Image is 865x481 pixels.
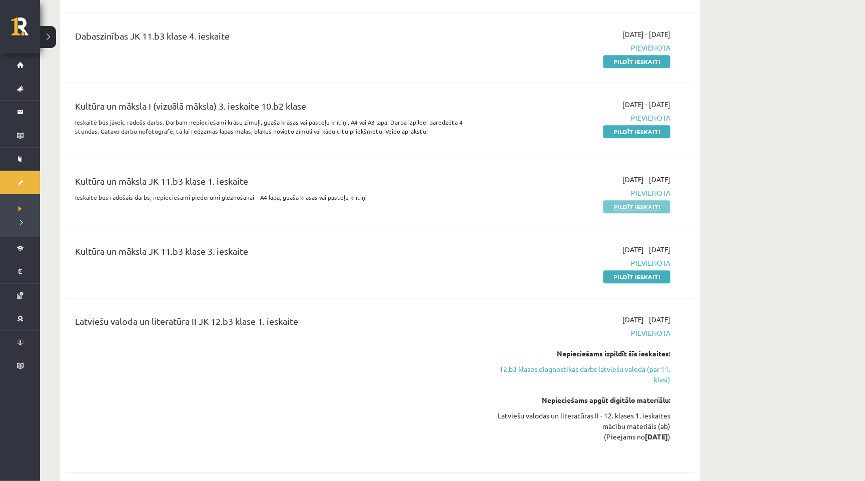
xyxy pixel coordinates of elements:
[603,125,670,138] a: Pildīt ieskaiti
[622,244,670,255] span: [DATE] - [DATE]
[622,99,670,110] span: [DATE] - [DATE]
[75,29,467,48] div: Dabaszinības JK 11.b3 klase 4. ieskaite
[603,55,670,68] a: Pildīt ieskaiti
[482,364,670,385] a: 12.b3 klases diagnostikas darbs latviešu valodā (par 11. klasi)
[11,18,40,43] a: Rīgas 1. Tālmācības vidusskola
[482,113,670,123] span: Pievienota
[482,395,670,405] div: Nepieciešams apgūt digitālo materiālu:
[75,118,467,136] p: Ieskaitē būs jāveic radošs darbs. Darbam nepieciešami krāsu zīmuļi, guaša krāsas vai pasteļu krīt...
[603,270,670,283] a: Pildīt ieskaiti
[622,29,670,40] span: [DATE] - [DATE]
[622,314,670,325] span: [DATE] - [DATE]
[482,410,670,442] div: Latviešu valodas un literatūras II - 12. klases 1. ieskaites mācību materiāls (ab) (Pieejams no )
[622,174,670,185] span: [DATE] - [DATE]
[75,314,467,333] div: Latviešu valoda un literatūra II JK 12.b3 klase 1. ieskaite
[482,258,670,268] span: Pievienota
[482,188,670,198] span: Pievienota
[482,43,670,53] span: Pievienota
[482,348,670,359] div: Nepieciešams izpildīt šīs ieskaites:
[645,432,668,441] strong: [DATE]
[603,200,670,213] a: Pildīt ieskaiti
[75,174,467,193] div: Kultūra un māksla JK 11.b3 klase 1. ieskaite
[75,99,467,118] div: Kultūra un māksla I (vizuālā māksla) 3. ieskaite 10.b2 klase
[482,328,670,338] span: Pievienota
[75,193,467,202] p: Ieskaitē būs radošais darbs, nepieciešami piederumi gleznošanai – A4 lapa, guaša krāsas vai paste...
[75,244,467,263] div: Kultūra un māksla JK 11.b3 klase 3. ieskaite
